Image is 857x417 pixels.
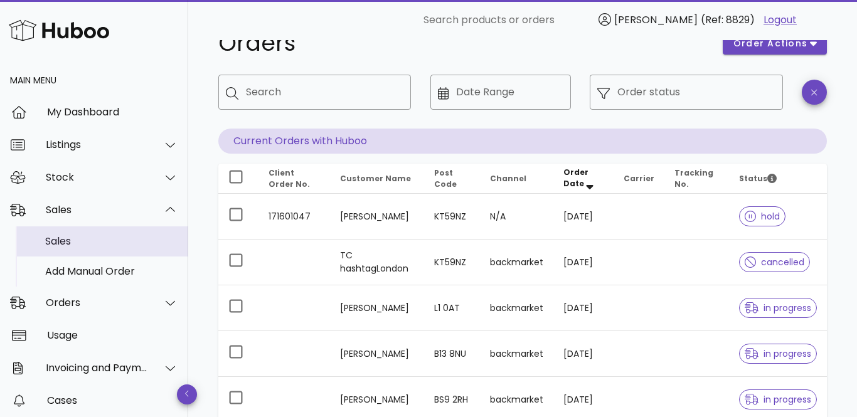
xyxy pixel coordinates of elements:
[46,297,148,309] div: Orders
[553,285,614,331] td: [DATE]
[745,395,811,404] span: in progress
[674,167,713,189] span: Tracking No.
[434,167,457,189] span: Post Code
[745,212,780,221] span: hold
[47,106,178,118] div: My Dashboard
[424,331,480,377] td: B13 8NU
[480,194,553,240] td: N/A
[739,173,777,184] span: Status
[424,285,480,331] td: L1 0AT
[9,17,109,44] img: Huboo Logo
[47,329,178,341] div: Usage
[47,394,178,406] div: Cases
[45,235,178,247] div: Sales
[553,240,614,285] td: [DATE]
[330,194,424,240] td: [PERSON_NAME]
[624,173,654,184] span: Carrier
[46,204,148,216] div: Sales
[764,13,797,28] a: Logout
[701,13,755,27] span: (Ref: 8829)
[269,167,310,189] span: Client Order No.
[46,362,148,374] div: Invoicing and Payments
[563,167,588,189] span: Order Date
[733,37,808,50] span: order actions
[745,304,811,312] span: in progress
[424,240,480,285] td: KT59NZ
[480,240,553,285] td: backmarket
[480,164,553,194] th: Channel
[330,331,424,377] td: [PERSON_NAME]
[45,265,178,277] div: Add Manual Order
[723,32,827,55] button: order actions
[46,171,148,183] div: Stock
[46,139,148,150] div: Listings
[490,173,526,184] span: Channel
[480,331,553,377] td: backmarket
[553,194,614,240] td: [DATE]
[330,164,424,194] th: Customer Name
[258,164,330,194] th: Client Order No.
[614,13,698,27] span: [PERSON_NAME]
[729,164,827,194] th: Status
[330,285,424,331] td: [PERSON_NAME]
[340,173,411,184] span: Customer Name
[664,164,729,194] th: Tracking No.
[745,349,811,358] span: in progress
[745,258,804,267] span: cancelled
[424,194,480,240] td: KT59NZ
[218,32,708,55] h1: Orders
[258,194,330,240] td: 171601047
[330,240,424,285] td: TC hashtagLondon
[218,129,827,154] p: Current Orders with Huboo
[553,164,614,194] th: Order Date: Sorted descending. Activate to remove sorting.
[480,285,553,331] td: backmarket
[553,331,614,377] td: [DATE]
[614,164,664,194] th: Carrier
[424,164,480,194] th: Post Code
